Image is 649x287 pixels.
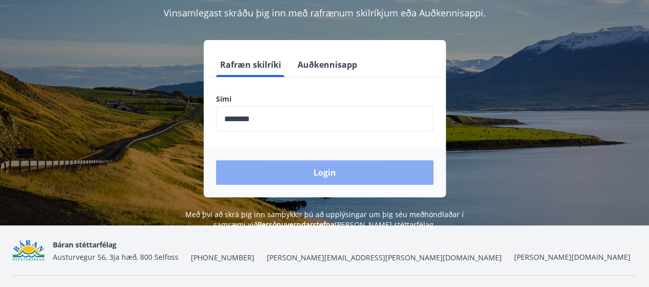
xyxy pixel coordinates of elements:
span: [PHONE_NUMBER] [191,253,254,263]
img: Bz2lGXKH3FXEIQKvoQ8VL0Fr0uCiWgfgA3I6fSs8.png [12,240,45,262]
span: Vinsamlegast skráðu þig inn með rafrænum skilríkjum eða Auðkennisappi. [164,7,486,19]
span: Báran stéttarfélag [53,240,116,250]
a: [PERSON_NAME][DOMAIN_NAME] [514,252,631,262]
button: Login [216,160,434,185]
span: Með því að skrá þig inn samþykkir þú að upplýsingar um þig séu meðhöndlaðar í samræmi við [PERSON... [185,209,464,229]
a: Persónuverndarstefna [258,220,335,229]
span: [PERSON_NAME][EMAIL_ADDRESS][PERSON_NAME][DOMAIN_NAME] [267,253,502,263]
label: Sími [216,94,434,104]
button: Rafræn skilríki [216,52,285,77]
button: Auðkennisapp [293,52,361,77]
span: Austurvegur 56, 3ja hæð, 800 Selfoss [53,252,179,262]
